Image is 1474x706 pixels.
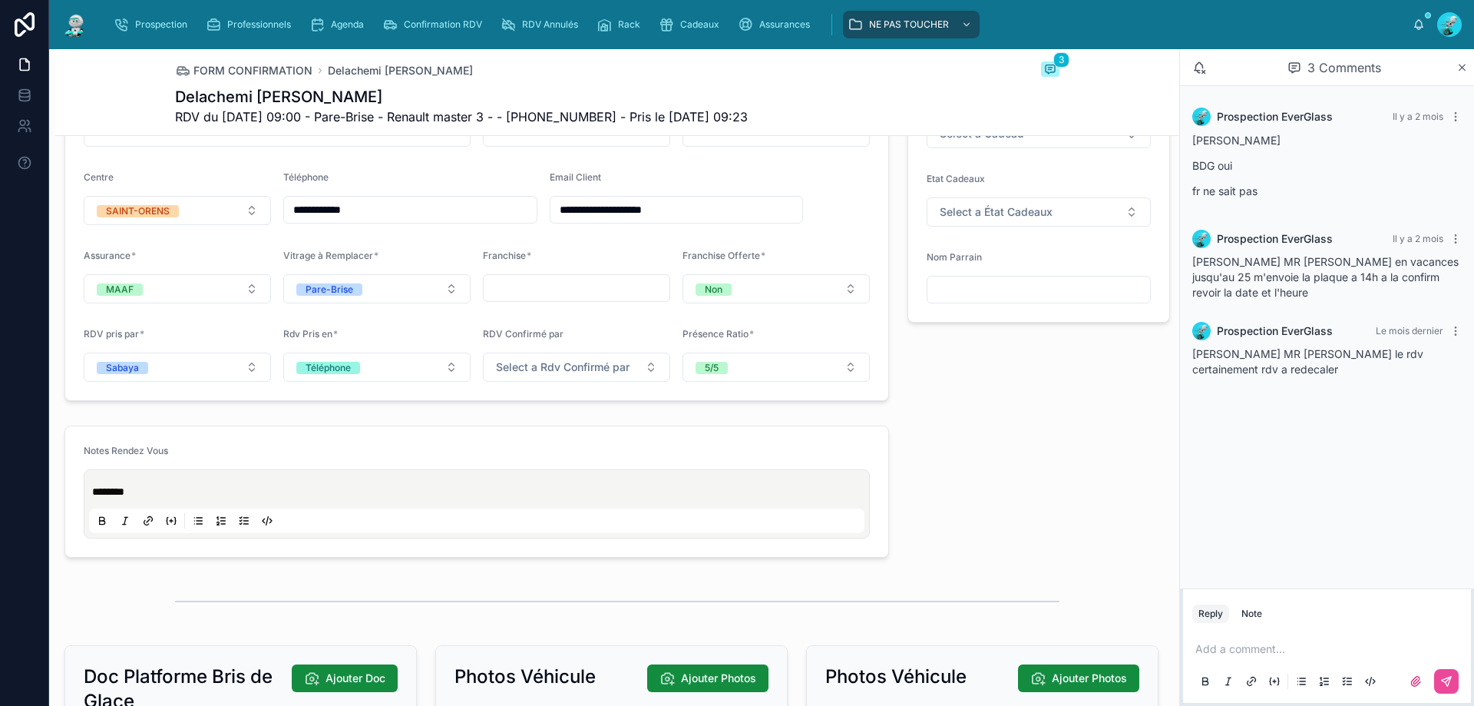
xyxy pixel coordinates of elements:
div: MAAF [106,283,134,296]
span: Rack [618,18,640,31]
span: Prospection [135,18,187,31]
span: Select a Rdv Confirmé par [496,360,630,375]
p: BDG oui [1192,157,1462,174]
a: Confirmation RDV [378,11,493,38]
span: Il y a 2 mois [1393,233,1443,244]
div: 5/5 [705,362,719,374]
span: 3 [1053,52,1069,68]
button: Select Button [283,274,471,303]
div: Non [705,283,722,296]
span: Notes Rendez Vous [84,445,168,456]
button: Select Button [927,197,1151,227]
span: [PERSON_NAME] MR [PERSON_NAME] le rdv certainement rdv a redecaler [1192,347,1423,376]
a: Prospection [109,11,198,38]
button: Ajouter Photos [647,665,768,692]
span: Ajouter Photos [681,671,756,686]
span: Franchise [483,250,526,261]
span: Agenda [331,18,364,31]
a: Delachemi [PERSON_NAME] [328,63,473,78]
a: Professionnels [201,11,302,38]
a: NE PAS TOUCHER [843,11,980,38]
a: RDV Annulés [496,11,589,38]
a: FORM CONFIRMATION [175,63,312,78]
button: Reply [1192,605,1229,623]
img: App logo [61,12,89,37]
span: FORM CONFIRMATION [193,63,312,78]
a: Rack [592,11,651,38]
div: SAINT-ORENS [106,205,170,217]
div: Note [1241,608,1262,620]
span: Prospection EverGlass [1217,109,1333,124]
span: RDV Confirmé par [483,328,563,340]
a: Cadeaux [654,11,730,38]
span: Franchise Offerte [682,250,760,261]
span: Confirmation RDV [404,18,482,31]
span: Ajouter Photos [1052,671,1127,686]
span: Professionnels [227,18,291,31]
span: Vitrage à Remplacer [283,250,373,261]
h2: Photos Véhicule [825,665,967,689]
button: Select Button [84,274,271,303]
span: Assurances [759,18,810,31]
span: Centre [84,171,114,183]
h2: Photos Véhicule [454,665,596,689]
div: Téléphone [306,362,351,374]
p: fr ne sait pas [1192,183,1462,199]
button: Select Button [283,353,471,382]
h1: Delachemi [PERSON_NAME] [175,86,748,108]
span: Présence Ratio [682,328,749,340]
span: Nom Parrain [927,251,982,263]
div: Pare-Brise [306,283,353,296]
div: Sabaya [106,362,139,374]
span: Prospection EverGlass [1217,323,1333,339]
span: Email Client [550,171,601,183]
span: 3 Comments [1307,58,1381,77]
span: Select a État Cadeaux [940,204,1053,220]
button: Ajouter Photos [1018,665,1139,692]
span: Etat Cadeaux [927,173,985,184]
span: Rdv Pris en [283,328,332,340]
button: 3 [1041,61,1059,80]
span: Prospection EverGlass [1217,231,1333,247]
span: Cadeaux [680,18,719,31]
button: Select Button [483,353,670,382]
button: Select Button [682,353,870,382]
div: scrollable content [101,8,1413,41]
span: RDV du [DATE] 09:00 - Pare-Brise - Renault master 3 - - [PHONE_NUMBER] - Pris le [DATE] 09:23 [175,108,748,126]
button: Note [1235,605,1268,623]
button: Select Button [84,353,271,382]
span: [PERSON_NAME] MR [PERSON_NAME] en vacances jusqu'au 25 m'envoie la plaque a 14h a la confirm revo... [1192,255,1459,299]
span: Assurance [84,250,131,261]
a: Agenda [305,11,375,38]
button: Select Button [682,274,870,303]
span: Le mois dernier [1376,325,1443,336]
span: RDV Annulés [522,18,578,31]
p: [PERSON_NAME] [1192,132,1462,148]
span: Téléphone [283,171,329,183]
span: NE PAS TOUCHER [869,18,949,31]
button: Ajouter Doc [292,665,398,692]
button: Select Button [84,196,271,225]
span: RDV pris par [84,328,139,340]
span: Ajouter Doc [326,671,385,686]
span: Il y a 2 mois [1393,111,1443,122]
a: Assurances [733,11,821,38]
